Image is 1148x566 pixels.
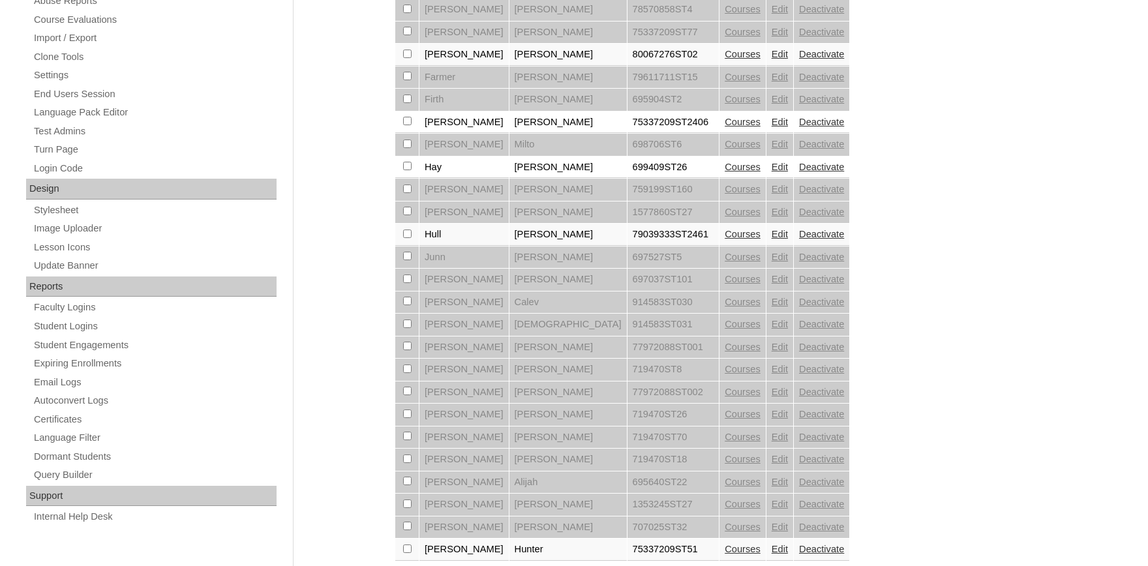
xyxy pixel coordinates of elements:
[33,160,277,177] a: Login Code
[725,139,761,149] a: Courses
[725,72,761,82] a: Courses
[419,404,509,426] td: [PERSON_NAME]
[509,426,627,449] td: [PERSON_NAME]
[627,449,719,471] td: 719470ST18
[509,67,627,89] td: [PERSON_NAME]
[772,139,788,149] a: Edit
[799,72,844,82] a: Deactivate
[419,314,509,336] td: [PERSON_NAME]
[799,409,844,419] a: Deactivate
[725,342,761,352] a: Courses
[799,522,844,532] a: Deactivate
[799,4,844,14] a: Deactivate
[725,94,761,104] a: Courses
[772,72,788,82] a: Edit
[725,117,761,127] a: Courses
[509,449,627,471] td: [PERSON_NAME]
[419,426,509,449] td: [PERSON_NAME]
[509,89,627,111] td: [PERSON_NAME]
[33,12,277,28] a: Course Evaluations
[509,359,627,381] td: [PERSON_NAME]
[419,336,509,359] td: [PERSON_NAME]
[772,477,788,487] a: Edit
[419,201,509,224] td: [PERSON_NAME]
[419,269,509,291] td: [PERSON_NAME]
[772,432,788,442] a: Edit
[725,387,761,397] a: Courses
[419,291,509,314] td: [PERSON_NAME]
[509,246,627,269] td: [PERSON_NAME]
[509,336,627,359] td: [PERSON_NAME]
[725,252,761,262] a: Courses
[33,30,277,46] a: Import / Export
[772,207,788,217] a: Edit
[509,22,627,44] td: [PERSON_NAME]
[627,336,719,359] td: 77972088ST001
[772,387,788,397] a: Edit
[772,409,788,419] a: Edit
[725,184,761,194] a: Courses
[772,342,788,352] a: Edit
[725,499,761,509] a: Courses
[509,224,627,246] td: [PERSON_NAME]
[725,477,761,487] a: Courses
[419,134,509,156] td: [PERSON_NAME]
[627,179,719,201] td: 759199ST160
[419,224,509,246] td: Hull
[419,359,509,381] td: [PERSON_NAME]
[419,44,509,66] td: [PERSON_NAME]
[772,364,788,374] a: Edit
[509,494,627,516] td: [PERSON_NAME]
[419,156,509,179] td: Hay
[799,229,844,239] a: Deactivate
[33,86,277,102] a: End Users Session
[627,426,719,449] td: 719470ST70
[799,162,844,172] a: Deactivate
[33,430,277,446] a: Language Filter
[33,374,277,391] a: Email Logs
[725,4,761,14] a: Courses
[725,49,761,59] a: Courses
[627,156,719,179] td: 699409ST26
[799,94,844,104] a: Deactivate
[33,318,277,335] a: Student Logins
[509,381,627,404] td: [PERSON_NAME]
[627,291,719,314] td: 914583ST030
[772,544,788,554] a: Edit
[772,4,788,14] a: Edit
[627,359,719,381] td: 719470ST8
[33,104,277,121] a: Language Pack Editor
[799,27,844,37] a: Deactivate
[627,246,719,269] td: 697527ST5
[772,27,788,37] a: Edit
[33,123,277,140] a: Test Admins
[509,314,627,336] td: [DEMOGRAPHIC_DATA]
[419,516,509,539] td: [PERSON_NAME]
[509,291,627,314] td: Calev
[772,297,788,307] a: Edit
[799,319,844,329] a: Deactivate
[725,319,761,329] a: Courses
[509,539,627,561] td: Hunter
[509,179,627,201] td: [PERSON_NAME]
[799,499,844,509] a: Deactivate
[627,89,719,111] td: 695904ST2
[26,276,277,297] div: Reports
[772,454,788,464] a: Edit
[627,201,719,224] td: 1577860ST27
[33,67,277,83] a: Settings
[33,141,277,158] a: Turn Page
[33,449,277,465] a: Dormant Students
[799,207,844,217] a: Deactivate
[33,258,277,274] a: Update Banner
[725,297,761,307] a: Courses
[772,274,788,284] a: Edit
[725,364,761,374] a: Courses
[509,404,627,426] td: [PERSON_NAME]
[772,522,788,532] a: Edit
[419,67,509,89] td: Farmer
[419,112,509,134] td: [PERSON_NAME]
[33,49,277,65] a: Clone Tools
[33,202,277,218] a: Stylesheet
[799,139,844,149] a: Deactivate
